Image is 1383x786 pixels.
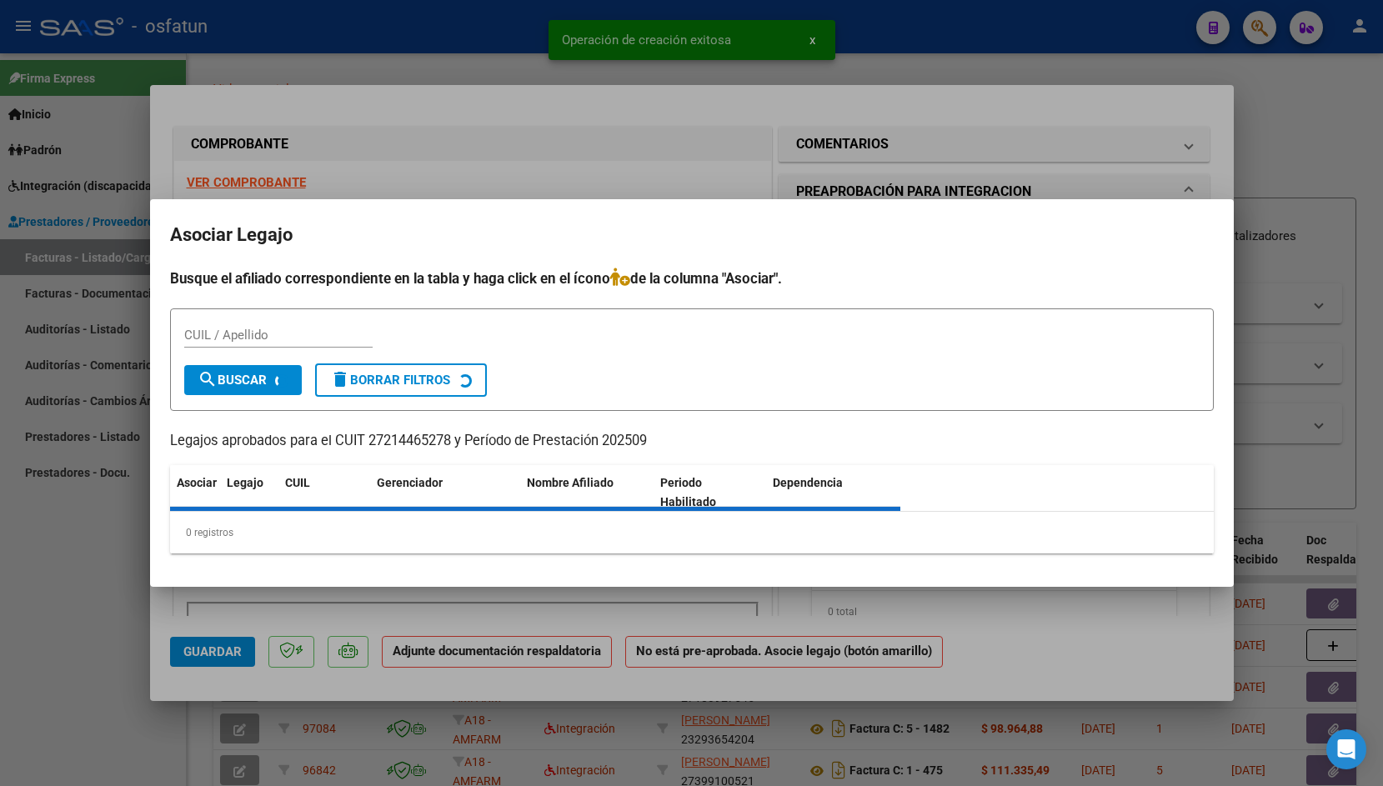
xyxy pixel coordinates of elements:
[660,476,716,508] span: Periodo Habilitado
[527,476,614,489] span: Nombre Afiliado
[227,476,263,489] span: Legajo
[198,369,218,389] mat-icon: search
[170,219,1214,251] h2: Asociar Legajo
[520,465,654,520] datatable-header-cell: Nombre Afiliado
[330,369,350,389] mat-icon: delete
[315,363,487,397] button: Borrar Filtros
[220,465,278,520] datatable-header-cell: Legajo
[766,465,900,520] datatable-header-cell: Dependencia
[198,373,267,388] span: Buscar
[184,365,302,395] button: Buscar
[278,465,370,520] datatable-header-cell: CUIL
[170,465,220,520] datatable-header-cell: Asociar
[285,476,310,489] span: CUIL
[773,476,843,489] span: Dependencia
[170,268,1214,289] h4: Busque el afiliado correspondiente en la tabla y haga click en el ícono de la columna "Asociar".
[177,476,217,489] span: Asociar
[170,512,1214,553] div: 0 registros
[654,465,766,520] datatable-header-cell: Periodo Habilitado
[330,373,450,388] span: Borrar Filtros
[370,465,520,520] datatable-header-cell: Gerenciador
[1326,729,1366,769] div: Open Intercom Messenger
[377,476,443,489] span: Gerenciador
[170,431,1214,452] p: Legajos aprobados para el CUIT 27214465278 y Período de Prestación 202509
